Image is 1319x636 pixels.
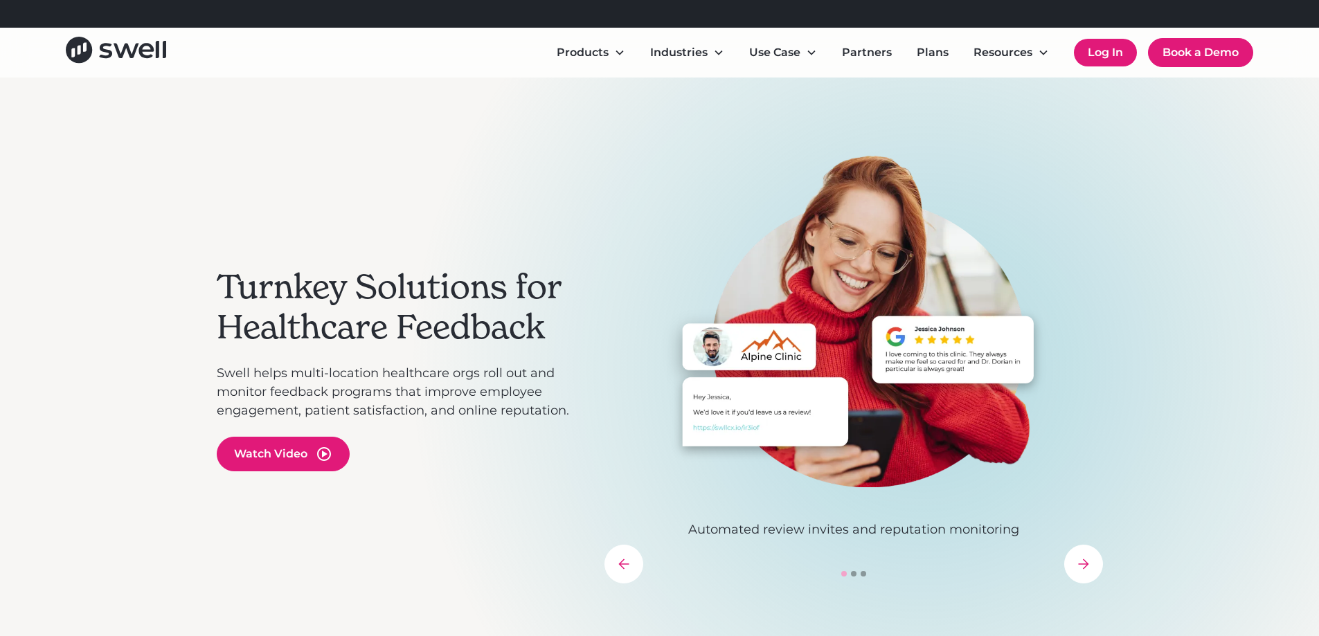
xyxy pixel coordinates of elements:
[906,39,960,66] a: Plans
[217,364,591,420] p: Swell helps multi-location healthcare orgs roll out and monitor feedback programs that improve em...
[639,39,735,66] div: Industries
[749,44,800,61] div: Use Case
[973,44,1032,61] div: Resources
[546,39,636,66] div: Products
[962,39,1060,66] div: Resources
[831,39,903,66] a: Partners
[1082,487,1319,636] iframe: Chat Widget
[861,571,866,576] div: Show slide 3 of 3
[604,520,1103,539] p: Automated review invites and reputation monitoring
[66,37,166,68] a: home
[851,571,856,576] div: Show slide 2 of 3
[604,155,1103,539] div: 1 of 3
[217,437,350,471] a: open lightbox
[557,44,609,61] div: Products
[604,155,1103,583] div: carousel
[841,571,847,576] div: Show slide 1 of 3
[738,39,828,66] div: Use Case
[1148,38,1253,67] a: Book a Demo
[234,446,307,462] div: Watch Video
[604,545,643,583] div: previous slide
[650,44,708,61] div: Industries
[217,267,591,347] h2: Turnkey Solutions for Healthcare Feedback
[1064,545,1103,583] div: next slide
[1074,39,1137,66] a: Log In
